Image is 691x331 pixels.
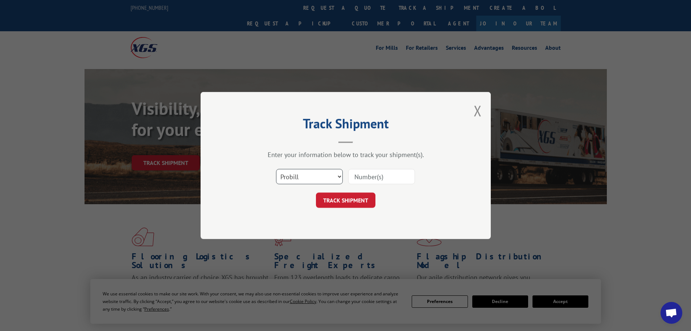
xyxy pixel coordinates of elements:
[316,193,375,208] button: TRACK SHIPMENT
[237,118,455,132] h2: Track Shipment
[348,169,415,184] input: Number(s)
[474,101,482,120] button: Close modal
[661,302,682,324] div: Open chat
[237,150,455,159] div: Enter your information below to track your shipment(s).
